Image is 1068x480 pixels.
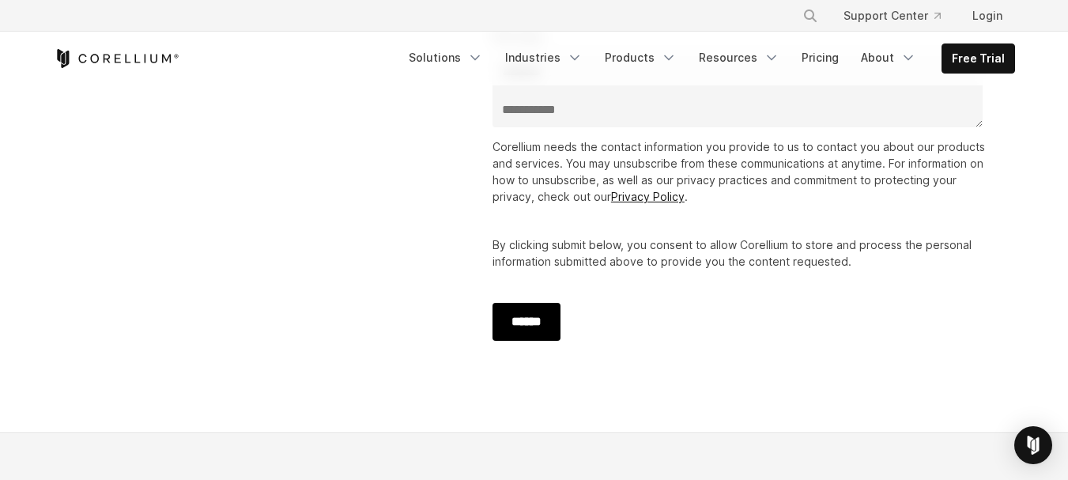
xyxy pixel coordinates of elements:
[851,43,926,72] a: About
[399,43,1015,74] div: Navigation Menu
[595,43,686,72] a: Products
[611,190,685,203] a: Privacy Policy
[399,43,492,72] a: Solutions
[54,49,179,68] a: Corellium Home
[942,44,1014,73] a: Free Trial
[783,2,1015,30] div: Navigation Menu
[1014,426,1052,464] div: Open Intercom Messenger
[792,43,848,72] a: Pricing
[689,43,789,72] a: Resources
[831,2,953,30] a: Support Center
[496,43,592,72] a: Industries
[796,2,825,30] button: Search
[492,236,990,270] p: By clicking submit below, you consent to allow Corellium to store and process the personal inform...
[492,138,990,205] p: Corellium needs the contact information you provide to us to contact you about our products and s...
[960,2,1015,30] a: Login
